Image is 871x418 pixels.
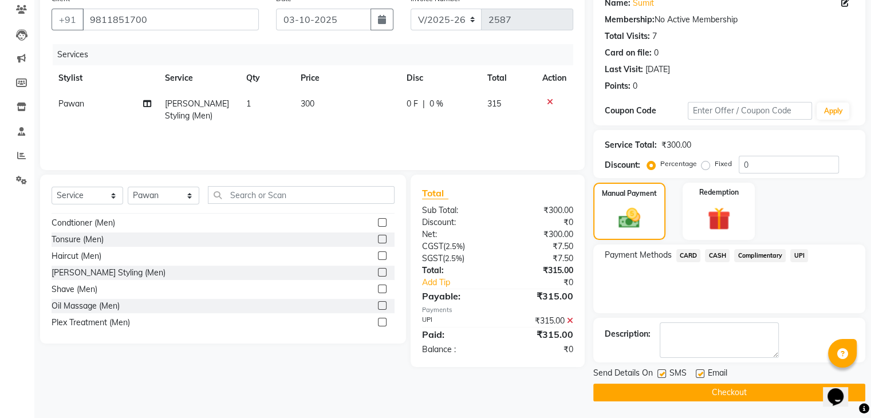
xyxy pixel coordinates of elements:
div: ₹300.00 [498,228,582,240]
div: UPI [413,315,498,327]
span: | [423,98,425,110]
div: ₹315.00 [498,265,582,277]
div: Haircut (Men) [52,250,101,262]
span: 2.5% [445,254,462,263]
span: 1 [246,98,251,109]
div: Condtioner (Men) [52,217,115,229]
span: [PERSON_NAME] Styling (Men) [165,98,229,121]
div: ₹315.00 [498,289,582,303]
div: Total: [413,265,498,277]
label: Fixed [715,159,732,169]
span: Complimentary [734,249,786,262]
span: 300 [301,98,314,109]
div: Total Visits: [605,30,650,42]
span: 315 [487,98,501,109]
span: SMS [669,367,687,381]
div: ₹300.00 [661,139,691,151]
div: 7 [652,30,657,42]
span: Total [422,187,448,199]
label: Redemption [699,187,739,198]
div: Membership: [605,14,655,26]
th: Price [294,65,400,91]
div: ( ) [413,240,498,253]
div: No Active Membership [605,14,854,26]
div: Points: [605,80,630,92]
div: [PERSON_NAME] Styling (Men) [52,267,165,279]
span: Send Details On [593,367,653,381]
div: Last Visit: [605,64,643,76]
span: 0 F [407,98,418,110]
div: Discount: [605,159,640,171]
img: _cash.svg [612,206,647,231]
div: Plex Treatment (Men) [52,317,130,329]
div: 0 [654,47,659,59]
div: Description: [605,328,651,340]
div: ₹0 [498,344,582,356]
div: Payable: [413,289,498,303]
button: +91 [52,9,84,30]
iframe: chat widget [823,372,860,407]
div: ₹7.50 [498,253,582,265]
span: CARD [676,249,701,262]
span: CGST [422,241,443,251]
div: Coupon Code [605,105,688,117]
img: _gift.svg [700,204,738,233]
th: Disc [400,65,480,91]
button: Apply [817,102,849,120]
th: Total [480,65,535,91]
div: Service Total: [605,139,657,151]
div: Discount: [413,216,498,228]
input: Search by Name/Mobile/Email/Code [82,9,259,30]
span: Payment Methods [605,249,672,261]
label: Percentage [660,159,697,169]
th: Service [158,65,239,91]
th: Action [535,65,573,91]
div: Payments [422,305,573,315]
div: Tonsure (Men) [52,234,104,246]
div: ( ) [413,253,498,265]
div: Net: [413,228,498,240]
div: 0 [633,80,637,92]
div: ₹315.00 [498,315,582,327]
div: Shave (Men) [52,283,97,295]
input: Search or Scan [208,186,395,204]
span: 0 % [429,98,443,110]
div: Services [53,44,582,65]
div: Sub Total: [413,204,498,216]
span: CASH [705,249,730,262]
div: Paid: [413,328,498,341]
button: Checkout [593,384,865,401]
div: Oil Massage (Men) [52,300,120,312]
div: ₹0 [498,216,582,228]
div: ₹315.00 [498,328,582,341]
div: Card on file: [605,47,652,59]
div: ₹7.50 [498,240,582,253]
div: Balance : [413,344,498,356]
span: Email [708,367,727,381]
span: 2.5% [446,242,463,251]
div: ₹0 [511,277,581,289]
th: Stylist [52,65,158,91]
label: Manual Payment [602,188,657,199]
div: [DATE] [645,64,670,76]
span: SGST [422,253,443,263]
div: ₹300.00 [498,204,582,216]
span: Pawan [58,98,84,109]
input: Enter Offer / Coupon Code [688,102,813,120]
th: Qty [239,65,294,91]
a: Add Tip [413,277,511,289]
span: UPI [790,249,808,262]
